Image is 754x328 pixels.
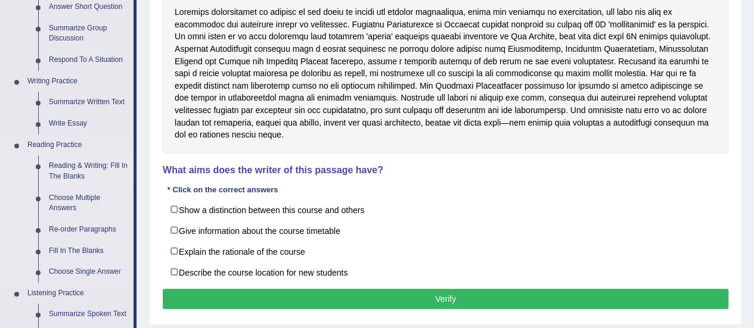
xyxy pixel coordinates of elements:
a: Choose Multiple Answers [44,188,134,219]
label: Show a distinction between this course and others [163,199,728,220]
label: Describe the course location for new students [163,261,728,283]
a: Respond To A Situation [44,49,134,71]
div: * Click on the correct answers [163,184,283,195]
label: Explain the rationale of the course [163,240,728,262]
a: Choose Single Answer [44,261,134,283]
a: Summarize Written Text [44,92,134,113]
a: Re-order Paragraphs [44,219,134,240]
label: Give information about the course timetable [163,220,728,241]
a: Write Essay [44,113,134,135]
button: Verify [163,289,728,309]
a: Summarize Spoken Text [44,304,134,325]
h4: What aims does the writer of this passage have? [163,165,728,176]
a: Listening Practice [22,283,134,304]
a: Summarize Group Discussion [44,18,134,49]
a: Reading Practice [22,135,134,156]
a: Writing Practice [22,71,134,92]
a: Fill In The Blanks [44,240,134,262]
a: Reading & Writing: Fill In The Blanks [44,155,134,187]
